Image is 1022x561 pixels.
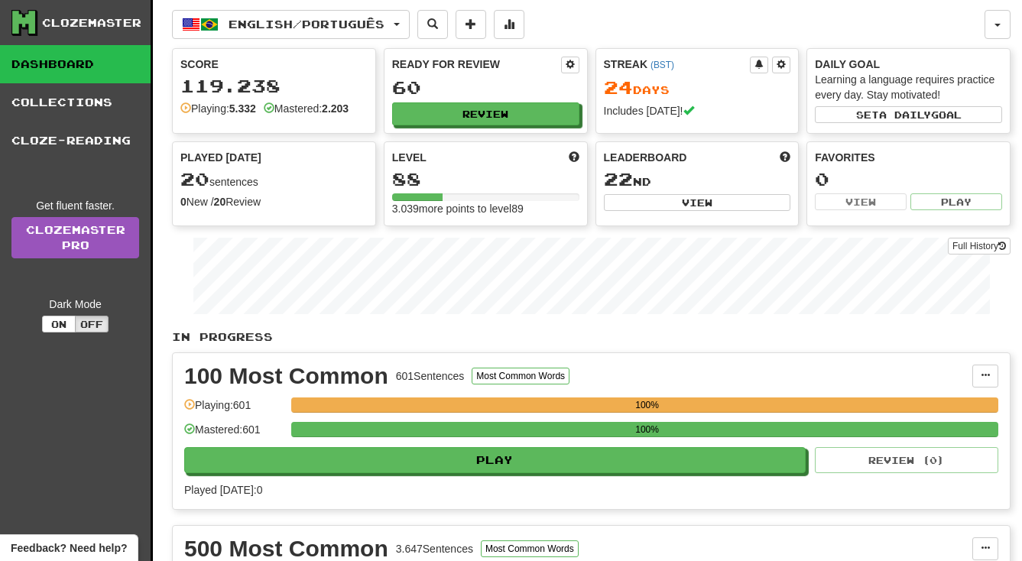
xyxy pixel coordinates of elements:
span: 20 [180,168,209,190]
button: Review (0) [815,447,998,473]
div: 100 Most Common [184,365,388,388]
div: 500 Most Common [184,537,388,560]
button: View [815,193,907,210]
div: nd [604,170,791,190]
div: Favorites [815,150,1002,165]
div: 3.647 Sentences [396,541,473,556]
button: More stats [494,10,524,39]
div: 0 [815,170,1002,189]
strong: 2.203 [322,102,349,115]
div: New / Review [180,194,368,209]
a: ClozemasterPro [11,217,139,258]
div: Ready for Review [392,57,561,72]
span: Level [392,150,427,165]
div: 601 Sentences [396,368,465,384]
div: 119.238 [180,76,368,96]
div: Score [180,57,368,72]
div: Mastered: [264,101,349,116]
button: View [604,194,791,211]
div: Includes [DATE]! [604,103,791,118]
div: Playing: [180,101,256,116]
strong: 0 [180,196,187,208]
div: Playing: 601 [184,397,284,423]
div: 100% [296,422,998,437]
span: Leaderboard [604,150,687,165]
strong: 20 [214,196,226,208]
div: Dark Mode [11,297,139,312]
div: 100% [296,397,998,413]
p: In Progress [172,329,1011,345]
div: 60 [392,78,579,97]
a: (BST) [651,60,674,70]
span: Played [DATE]: 0 [184,484,262,496]
div: Learning a language requires practice every day. Stay motivated! [815,72,1002,102]
button: Most Common Words [481,540,579,557]
span: English / Português [229,18,384,31]
div: Get fluent faster. [11,198,139,213]
button: On [42,316,76,332]
button: Most Common Words [472,368,569,384]
button: Play [910,193,1002,210]
div: Daily Goal [815,57,1002,72]
span: 24 [604,76,633,98]
button: Seta dailygoal [815,106,1002,123]
span: 22 [604,168,633,190]
button: Search sentences [417,10,448,39]
span: a daily [879,109,931,120]
div: sentences [180,170,368,190]
div: Day s [604,78,791,98]
div: Clozemaster [42,15,141,31]
span: Score more points to level up [569,150,579,165]
button: Play [184,447,806,473]
span: This week in points, UTC [780,150,790,165]
button: Full History [948,238,1011,255]
button: Add sentence to collection [456,10,486,39]
button: English/Português [172,10,410,39]
button: Off [75,316,109,332]
strong: 5.332 [229,102,256,115]
span: Open feedback widget [11,540,127,556]
div: Streak [604,57,751,72]
div: Mastered: 601 [184,422,284,447]
div: 3.039 more points to level 89 [392,201,579,216]
span: Played [DATE] [180,150,261,165]
div: 88 [392,170,579,189]
button: Review [392,102,579,125]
